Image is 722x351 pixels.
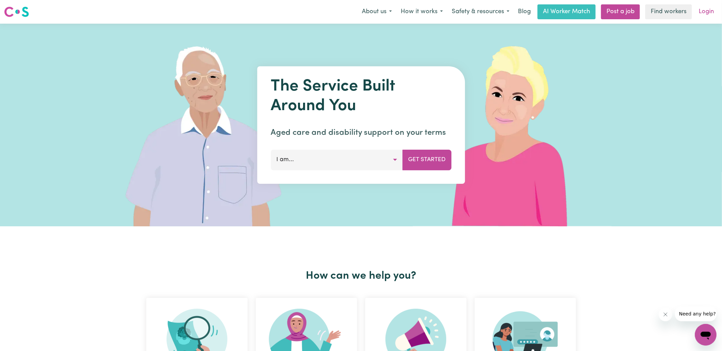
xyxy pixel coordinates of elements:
img: Careseekers logo [4,6,29,18]
a: Blog [514,4,535,19]
iframe: Button to launch messaging window [695,324,717,346]
button: I am... [271,150,403,170]
a: Careseekers logo [4,4,29,20]
button: Safety & resources [447,5,514,19]
a: Find workers [645,4,692,19]
button: How it works [396,5,447,19]
p: Aged care and disability support on your terms [271,127,451,139]
button: Get Started [402,150,451,170]
iframe: Message from company [675,306,717,321]
button: About us [357,5,396,19]
a: AI Worker Match [538,4,596,19]
a: Post a job [601,4,640,19]
a: Login [695,4,718,19]
h1: The Service Built Around You [271,77,451,116]
iframe: Close message [659,308,672,321]
h2: How can we help you? [142,270,580,282]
